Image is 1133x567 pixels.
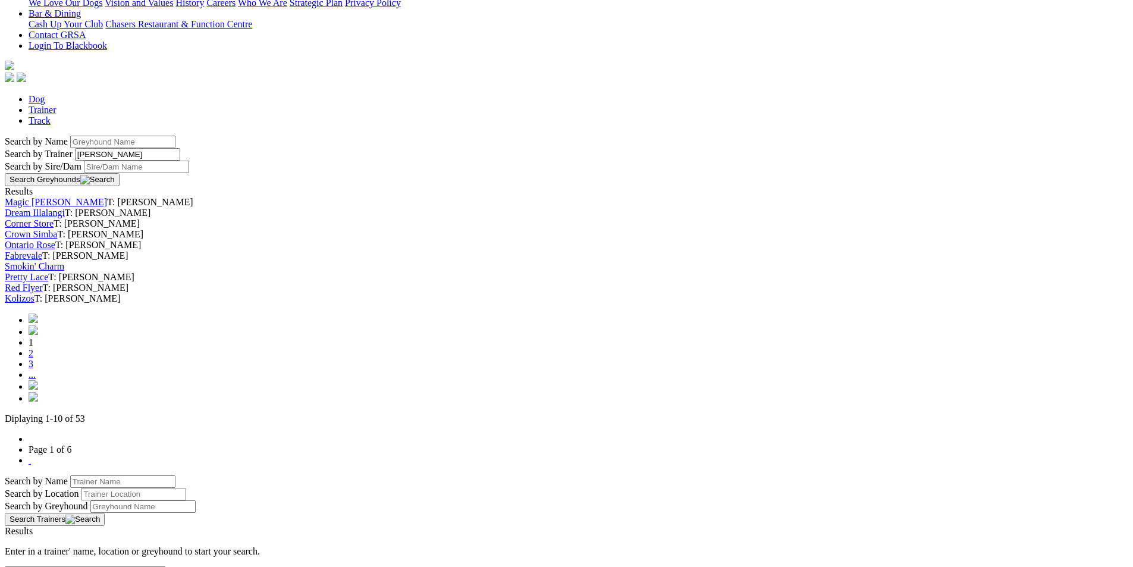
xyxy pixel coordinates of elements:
[90,500,196,513] input: Search by Greyhound Name
[29,8,81,18] a: Bar & Dining
[29,94,45,104] a: Dog
[29,115,51,126] a: Track
[105,19,252,29] a: Chasers Restaurant & Function Centre
[5,272,1128,283] div: T: [PERSON_NAME]
[5,476,68,486] label: Search by Name
[5,186,1128,197] div: Results
[29,325,38,335] img: chevron-left-pager-blue.svg
[29,19,103,29] a: Cash Up Your Club
[80,175,115,184] img: Search
[70,136,175,148] input: Search by Greyhound name
[5,218,1128,229] div: T: [PERSON_NAME]
[81,488,186,500] input: Search by Trainer Location
[5,229,1128,240] div: T: [PERSON_NAME]
[5,197,107,207] a: Magic [PERSON_NAME]
[5,250,42,261] a: Fabrevale
[5,261,64,271] a: Smokin' Charm
[75,148,180,161] input: Search by Trainer name
[5,173,120,186] button: Search Greyhounds
[5,197,1128,208] div: T: [PERSON_NAME]
[5,229,57,239] a: Crown Simba
[5,526,1128,537] div: Results
[5,250,1128,261] div: T: [PERSON_NAME]
[5,73,14,82] img: facebook.svg
[5,293,1128,304] div: T: [PERSON_NAME]
[29,337,33,347] span: 1
[5,218,54,228] a: Corner Store
[29,444,71,455] a: Page 1 of 6
[29,40,107,51] a: Login To Blackbook
[5,240,1128,250] div: T: [PERSON_NAME]
[29,380,38,390] img: chevron-right-pager-blue.svg
[5,546,1128,557] p: Enter in a trainer' name, location or greyhound to start your search.
[5,61,14,70] img: logo-grsa-white.png
[5,293,34,303] a: Kolizos
[29,19,1128,30] div: Bar & Dining
[5,413,1128,424] p: Diplaying 1-10 of 53
[29,359,33,369] a: 3
[5,272,48,282] a: Pretty Lace
[29,314,38,323] img: chevrons-left-pager-blue.svg
[5,283,1128,293] div: T: [PERSON_NAME]
[84,161,189,173] input: Search by Sire/Dam name
[5,240,55,250] a: Ontario Rose
[5,283,43,293] a: Red Flyer
[5,136,68,146] label: Search by Name
[17,73,26,82] img: twitter.svg
[5,208,1128,218] div: T: [PERSON_NAME]
[5,149,73,159] label: Search by Trainer
[5,208,65,218] a: Dream Illalangi
[5,513,105,526] button: Search Trainers
[29,30,86,40] a: Contact GRSA
[29,369,36,380] a: ...
[65,515,100,524] img: Search
[70,475,175,488] input: Search by Trainer Name
[5,161,81,171] label: Search by Sire/Dam
[29,105,57,115] a: Trainer
[29,392,38,402] img: chevrons-right-pager-blue.svg
[5,488,79,499] label: Search by Location
[29,348,33,358] a: 2
[5,501,88,511] label: Search by Greyhound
